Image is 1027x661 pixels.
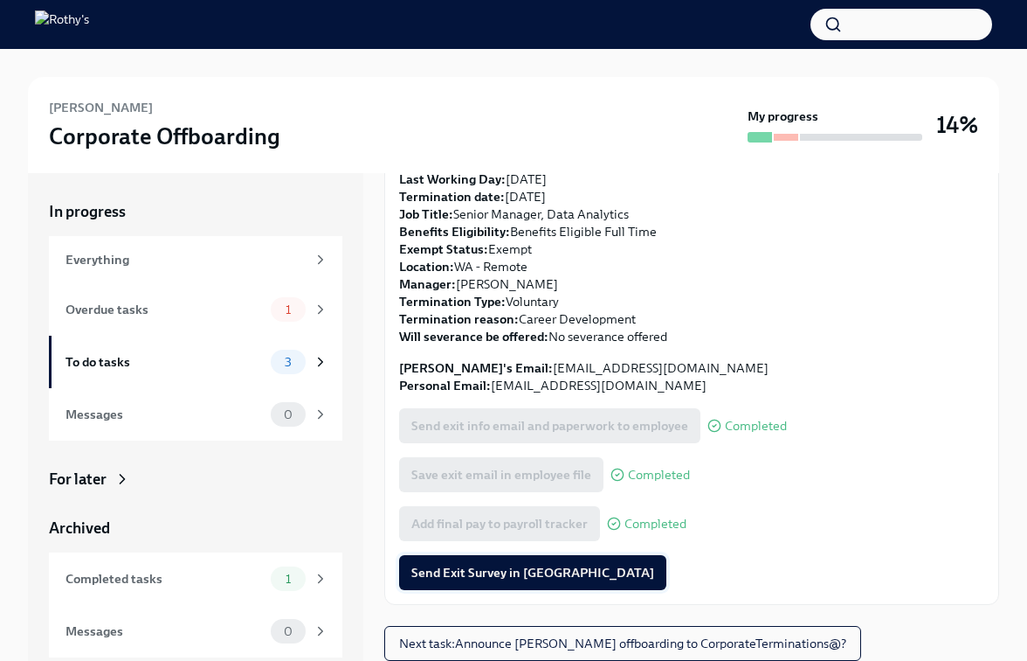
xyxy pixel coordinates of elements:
[275,573,301,586] span: 1
[273,625,303,638] span: 0
[49,553,342,605] a: Completed tasks1
[725,420,787,433] span: Completed
[65,300,264,319] div: Overdue tasks
[399,311,519,327] strong: Termination reason:
[35,10,89,38] img: Rothy's
[399,329,548,344] strong: Will severance be offered:
[628,469,690,482] span: Completed
[274,356,302,369] span: 3
[399,276,456,292] strong: Manager:
[399,294,506,310] strong: Termination Type:
[65,405,264,424] div: Messages
[399,259,454,275] strong: Location:
[49,469,107,490] div: For later
[49,336,342,388] a: To do tasks3
[49,518,342,539] a: Archived
[65,569,264,588] div: Completed tasks
[65,622,264,641] div: Messages
[399,224,510,240] strong: Benefits Eligibility:
[49,98,153,117] h6: [PERSON_NAME]
[399,360,553,376] strong: [PERSON_NAME]'s Email:
[399,241,488,257] strong: Exempt Status:
[65,250,306,269] div: Everything
[399,555,666,590] button: Send Exit Survey in [GEOGRAPHIC_DATA]
[49,121,280,152] h3: Corporate Offboarding
[936,109,978,141] h3: 14%
[49,236,342,283] a: Everything
[411,564,654,581] span: Send Exit Survey in [GEOGRAPHIC_DATA]
[399,189,505,205] strong: Termination date:
[399,153,984,345] p: [PERSON_NAME] [DATE] [DATE] Senior Manager, Data Analytics Benefits Eligible Full Time Exempt WA ...
[624,518,686,531] span: Completed
[384,626,861,661] button: Next task:Announce [PERSON_NAME] offboarding to CorporateTerminations@?
[275,303,301,317] span: 1
[49,469,342,490] a: For later
[399,378,491,393] strong: Personal Email:
[399,171,506,187] strong: Last Working Day:
[49,605,342,658] a: Messages0
[49,388,342,441] a: Messages0
[399,359,984,394] p: [EMAIL_ADDRESS][DOMAIN_NAME] [EMAIL_ADDRESS][DOMAIN_NAME]
[65,352,264,372] div: To do tasks
[49,201,342,222] a: In progress
[399,635,846,652] span: Next task : Announce [PERSON_NAME] offboarding to CorporateTerminations@?
[748,108,818,125] strong: My progress
[399,206,453,222] strong: Job Title:
[273,408,303,421] span: 0
[49,283,342,336] a: Overdue tasks1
